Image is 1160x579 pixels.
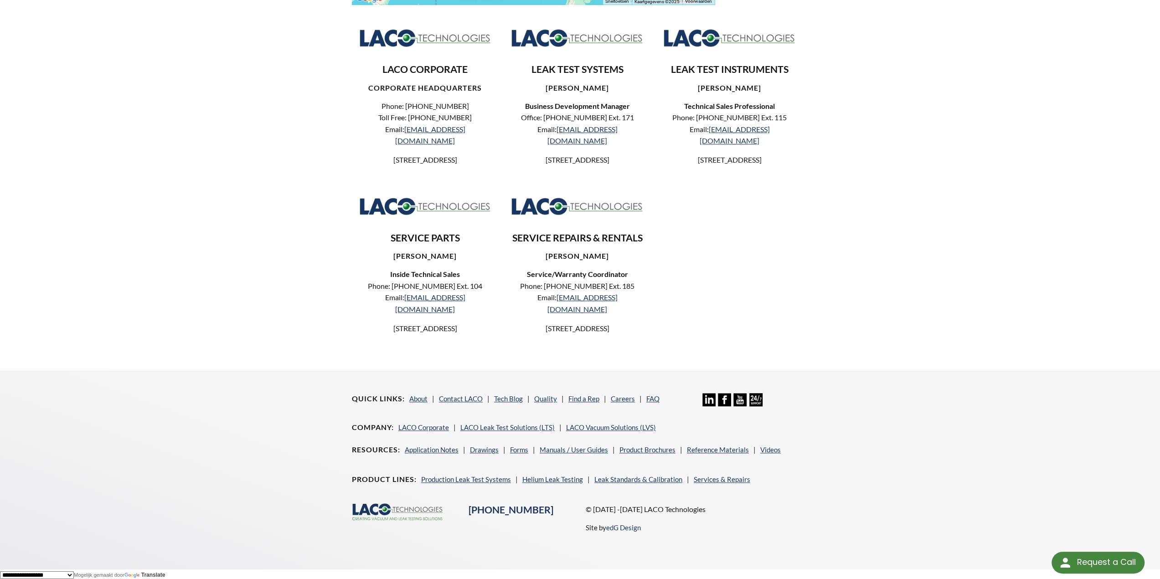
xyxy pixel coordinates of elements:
a: [EMAIL_ADDRESS][DOMAIN_NAME] [547,293,618,313]
a: Contact LACO [439,395,483,403]
a: LACO Corporate [398,423,449,431]
a: Product Brochures [619,446,675,454]
a: Leak Standards & Calibration [594,475,682,483]
a: Quality [534,395,557,403]
a: [EMAIL_ADDRESS][DOMAIN_NAME] [547,125,618,145]
h4: [PERSON_NAME] [359,251,491,261]
img: Logo_LACO-TECH_hi-res.jpg [511,28,644,47]
a: Services & Repairs [694,475,750,483]
p: Phone: [PHONE_NUMBER] Ext. 185 Email: [511,280,644,315]
strong: [PERSON_NAME] [546,251,609,260]
a: About [409,395,428,403]
a: Application Notes [405,446,459,454]
strong: [PERSON_NAME] [698,83,761,92]
a: [EMAIL_ADDRESS][DOMAIN_NAME] [395,293,465,313]
a: [PHONE_NUMBER] [469,504,553,516]
strong: Business Development Manager [525,102,629,110]
strong: Inside Technical Sales [390,270,460,278]
img: Google Translate [124,573,141,579]
a: Production Leak Test Systems [421,475,511,483]
a: Translate [124,572,165,578]
a: edG Design [606,523,641,532]
a: Helium Leak Testing [522,475,583,483]
a: Manuals / User Guides [540,446,608,454]
h3: LACO CORPORATE [359,63,491,76]
p: [STREET_ADDRESS] [511,154,644,166]
h4: Quick Links [352,394,405,404]
p: [STREET_ADDRESS] [663,154,795,166]
p: Site by [586,522,641,533]
strong: [PERSON_NAME] [546,83,609,92]
div: Request a Call [1052,552,1145,574]
img: Logo_LACO-TECH_hi-res.jpg [511,197,644,216]
img: round button [1058,555,1072,570]
p: [STREET_ADDRESS] [511,323,644,334]
strong: Service/Warranty Coordinator [526,270,628,278]
h3: LEAK TEST INSTRUMENTS [663,63,795,76]
a: [EMAIL_ADDRESS][DOMAIN_NAME] [395,125,465,145]
p: [STREET_ADDRESS] [359,154,491,166]
img: Logo_LACO-TECH_hi-res.jpg [663,28,795,47]
a: Find a Rep [568,395,599,403]
a: LACO Vacuum Solutions (LVS) [566,423,656,431]
img: Logo_LACO-TECH_hi-res.jpg [359,28,491,47]
h3: LEAK TEST SYSTEMS [511,63,644,76]
a: Careers [611,395,635,403]
h3: SERVICE REPAIRS & RENTALS [511,232,644,245]
img: 24/7 Support Icon [749,393,763,406]
p: Phone: [PHONE_NUMBER] Toll Free: [PHONE_NUMBER] Email: [359,100,491,147]
p: Phone: [PHONE_NUMBER] Ext. 104 Email: [359,280,491,315]
h3: SERVICE PARTS [359,232,491,245]
p: © [DATE] -[DATE] LACO Technologies [586,503,809,515]
img: Logo_LACO-TECH_hi-res.jpg [359,197,491,216]
a: Forms [510,446,528,454]
h4: Resources [352,445,400,455]
a: Videos [760,446,781,454]
p: Office: [PHONE_NUMBER] Ext. 171 Email: [511,112,644,147]
h4: Product Lines [352,475,417,484]
a: Drawings [470,446,499,454]
a: FAQ [646,395,660,403]
a: Tech Blog [494,395,523,403]
strong: CORPORATE HEADQUARTERS [368,83,482,92]
a: LACO Leak Test Solutions (LTS) [460,423,555,431]
p: Phone: [PHONE_NUMBER] Ext. 115 Email: [663,112,795,147]
h4: Company [352,423,394,432]
strong: Technical Sales Professional [684,102,775,110]
a: 24/7 Support [749,400,763,408]
p: [STREET_ADDRESS] [359,323,491,334]
a: [EMAIL_ADDRESS][DOMAIN_NAME] [700,125,770,145]
a: Reference Materials [687,446,749,454]
div: Request a Call [1077,552,1135,573]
